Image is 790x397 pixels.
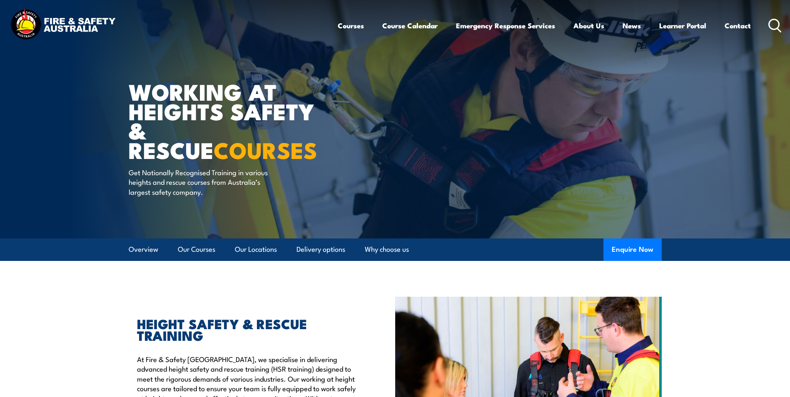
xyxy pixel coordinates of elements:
[178,238,215,261] a: Our Courses
[382,15,438,37] a: Course Calendar
[297,238,345,261] a: Delivery options
[365,238,409,261] a: Why choose us
[456,15,555,37] a: Emergency Response Services
[573,15,604,37] a: About Us
[129,167,281,196] p: Get Nationally Recognised Training in various heights and rescue courses from Australia’s largest...
[214,132,317,166] strong: COURSES
[725,15,751,37] a: Contact
[623,15,641,37] a: News
[129,82,334,159] h1: WORKING AT HEIGHTS SAFETY & RESCUE
[338,15,364,37] a: Courses
[603,238,662,261] button: Enquire Now
[129,238,158,261] a: Overview
[235,238,277,261] a: Our Locations
[659,15,706,37] a: Learner Portal
[137,318,357,341] h2: HEIGHT SAFETY & RESCUE TRAINING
